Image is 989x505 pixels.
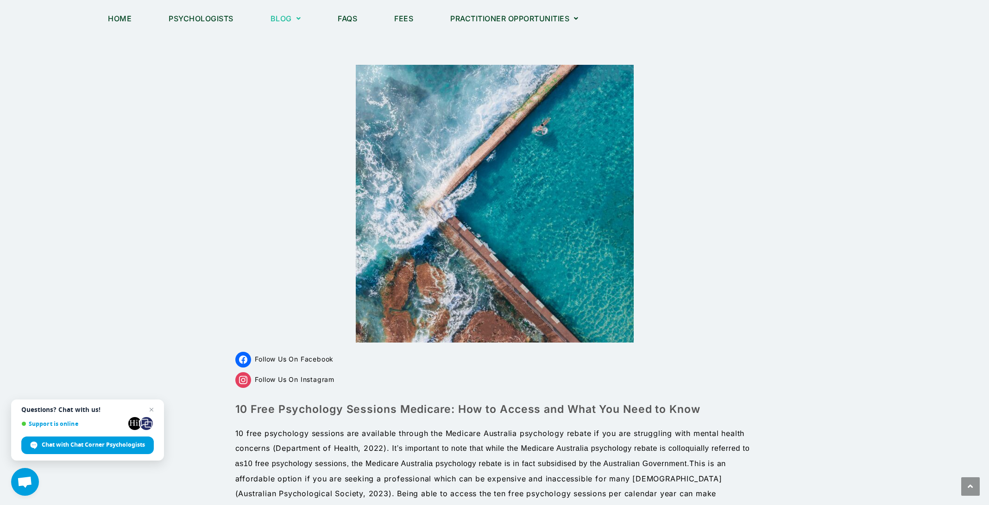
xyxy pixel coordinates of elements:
span: 10 free psychology sessions, the Medicare Australia psychology rebate is in fact subsidised by th... [244,460,689,468]
a: Scroll to the top of the page [961,477,980,496]
a: Psychologists [157,8,245,29]
span: Close chat [146,404,157,415]
div: Chat with Chat Corner Psychologists [21,436,154,454]
span: Questions? Chat with us! [21,406,154,413]
div: Open chat [11,468,39,496]
a: Blog [259,8,313,29]
a: Fees [383,8,425,29]
span: Australian Psychological Society, 2023) [238,489,391,498]
a: Home [96,8,143,29]
span: Follow Us On Facebook [255,355,334,363]
span: It’s important to note that while the Medicare Australia psychology rebate is colloquially referr... [235,444,750,468]
a: Practitioner Opportunities [439,8,590,29]
a: Follow Us On Facebook [235,355,334,363]
a: Follow Us On Instagram [235,375,334,383]
span: This is an affordable option if you are seeking a professional which can be expensive and inacces... [235,459,726,498]
span: Follow Us On Instagram [255,375,334,383]
span: Support is online [21,420,125,427]
h1: 10 Free Psychology Sessions Medicare: How to Access and What You Need to Know [235,402,754,417]
a: FAQs [326,8,369,29]
span: Chat with Chat Corner Psychologists [42,441,145,449]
